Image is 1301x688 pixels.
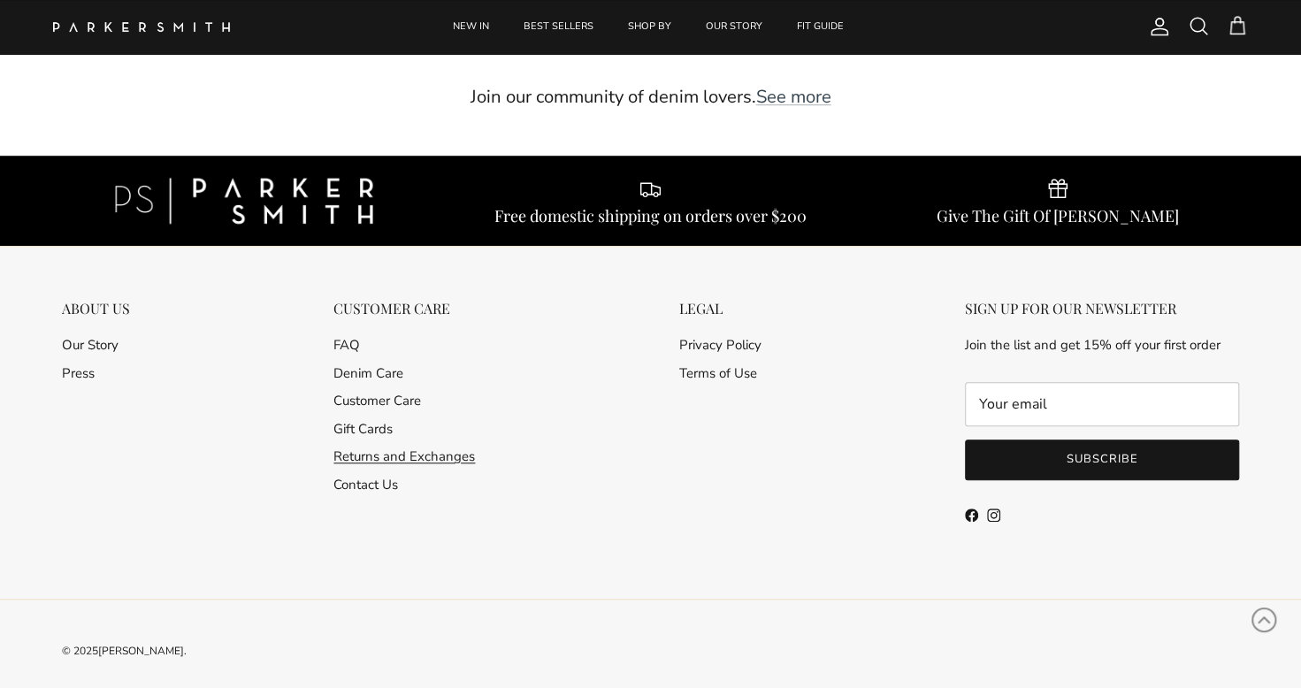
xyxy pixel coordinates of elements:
[333,300,475,317] div: CUSTOMER CARE
[333,392,421,409] a: Customer Care
[53,22,230,32] a: Parker Smith
[44,300,148,537] div: Secondary
[965,440,1239,480] button: Subscribe
[333,476,398,493] a: Contact Us
[98,644,184,658] a: [PERSON_NAME]
[62,644,187,658] span: © 2025 .
[494,206,807,226] div: Free domestic shipping on orders over $200
[662,300,779,537] div: Secondary
[965,334,1239,355] p: Join the list and get 15% off your first order
[62,300,130,317] div: ABOUT US
[756,85,831,109] a: See more
[937,206,1179,226] div: Give The Gift Of [PERSON_NAME]
[965,300,1239,317] div: SIGN UP FOR OUR NEWSLETTER
[316,300,493,537] div: Secondary
[679,364,757,382] a: Terms of Use
[333,83,969,111] p: Join our community of denim lovers.
[1142,16,1170,37] a: Account
[679,336,761,354] a: Privacy Policy
[333,336,360,354] a: FAQ
[1251,607,1277,633] svg: Scroll to Top
[333,420,393,438] a: Gift Cards
[62,336,119,354] a: Our Story
[333,364,403,382] a: Denim Care
[62,364,95,382] a: Press
[679,300,761,317] div: LEGAL
[965,382,1239,426] input: Email
[333,447,475,465] a: Returns and Exchanges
